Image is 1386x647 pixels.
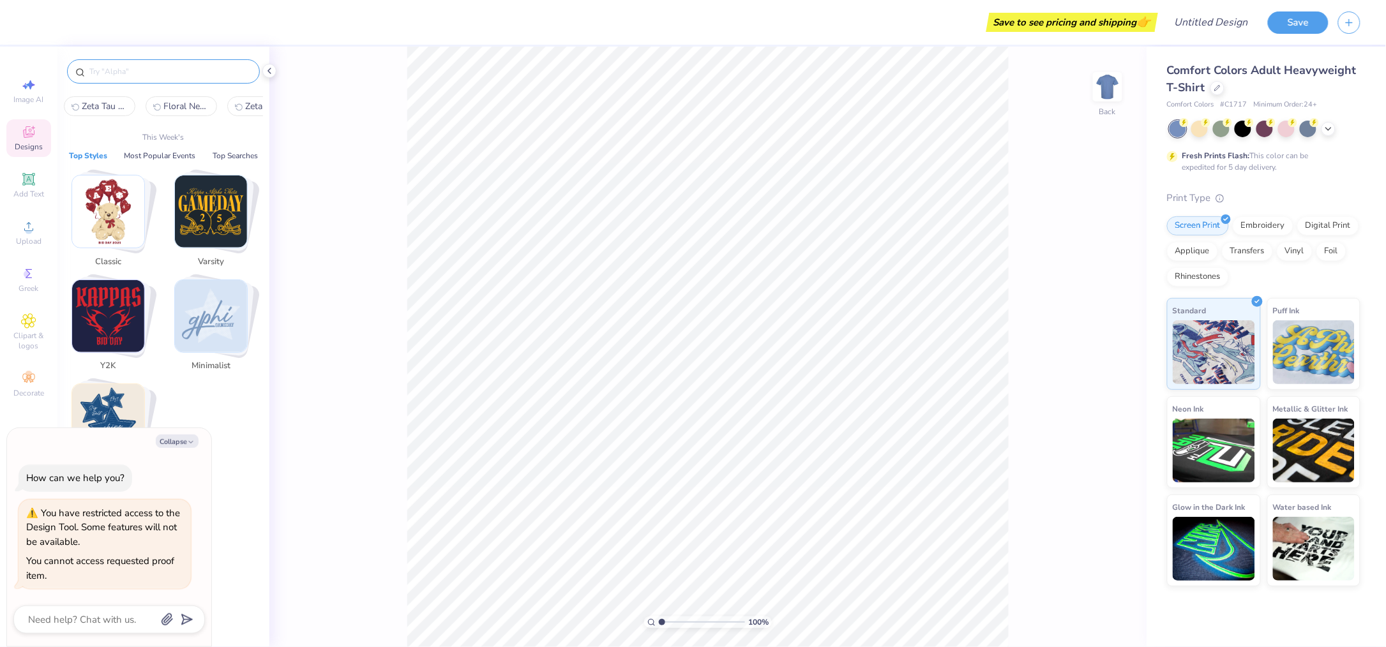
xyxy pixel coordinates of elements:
[1173,419,1255,482] img: Neon Ink
[13,189,44,199] span: Add Text
[190,360,232,373] span: Minimalist
[227,96,299,116] button: Zeta Tau Alpha Cute Teddy Bear Drawing Semi Formal Shirt2
[64,175,160,273] button: Stack Card Button Classic
[14,94,44,105] span: Image AI
[1167,191,1360,205] div: Print Type
[1173,320,1255,384] img: Standard
[1222,242,1273,261] div: Transfers
[1167,267,1229,286] div: Rhinestones
[175,280,247,352] img: Minimalist
[143,131,185,143] p: This Week's
[245,100,291,112] span: Zeta Tau Alpha Cute Teddy Bear Drawing Semi Formal Shirt
[87,256,129,269] span: Classic
[748,616,769,628] span: 100 %
[190,256,232,269] span: Varsity
[1297,216,1359,235] div: Digital Print
[1164,10,1258,35] input: Untitled Design
[26,554,174,582] div: You cannot access requested proof item.
[1173,500,1246,514] span: Glow in the Dark Ink
[120,149,199,162] button: Most Popular Events
[1173,517,1255,581] img: Glow in the Dark Ink
[1273,402,1348,415] span: Metallic & Glitter Ink
[87,360,129,373] span: Y2K
[1095,74,1120,100] img: Back
[1273,304,1300,317] span: Puff Ink
[1182,150,1339,173] div: This color can be expedited for 5 day delivery.
[13,388,44,398] span: Decorate
[1273,320,1355,384] img: Puff Ink
[1173,402,1204,415] span: Neon Ink
[209,149,262,162] button: Top Searches
[64,279,160,378] button: Stack Card Button Y2K
[72,280,144,352] img: Y2K
[1268,11,1329,34] button: Save
[1167,63,1357,95] span: Comfort Colors Adult Heavyweight T-Shirt
[1137,14,1151,29] span: 👉
[1273,500,1332,514] span: Water based Ink
[146,96,217,116] button: Floral Neon Green Script Fall Recruitment Hoodie1
[65,149,111,162] button: Top Styles
[1167,216,1229,235] div: Screen Print
[6,331,51,351] span: Clipart & logos
[1167,242,1218,261] div: Applique
[1182,151,1250,161] strong: Fresh Prints Flash:
[16,236,41,246] span: Upload
[163,100,209,112] span: Floral Neon Green Script Fall Recruitment Hoodie
[1099,106,1116,117] div: Back
[88,65,252,78] input: Try "Alpha"
[156,435,199,448] button: Collapse
[26,507,180,548] div: You have restricted access to the Design Tool. Some features will not be available.
[64,383,160,482] button: Stack Card Button 80s & 90s
[72,384,144,456] img: 80s & 90s
[1173,304,1207,317] span: Standard
[1273,517,1355,581] img: Water based Ink
[82,100,128,112] span: Zeta Tau Alpha Heart Shaped Anchor Illustration Big Little Reveal Shirt
[990,13,1155,32] div: Save to see pricing and shipping
[1254,100,1318,110] span: Minimum Order: 24 +
[167,279,263,378] button: Stack Card Button Minimalist
[1316,242,1346,261] div: Foil
[1277,242,1313,261] div: Vinyl
[175,175,247,248] img: Varsity
[167,175,263,273] button: Stack Card Button Varsity
[1221,100,1247,110] span: # C1717
[1273,419,1355,482] img: Metallic & Glitter Ink
[19,283,39,294] span: Greek
[72,175,144,248] img: Classic
[15,142,43,152] span: Designs
[1167,100,1214,110] span: Comfort Colors
[26,472,124,484] div: How can we help you?
[64,96,135,116] button: Zeta Tau Alpha Heart Shaped Anchor Illustration Big Little Reveal Shirt0
[1233,216,1293,235] div: Embroidery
